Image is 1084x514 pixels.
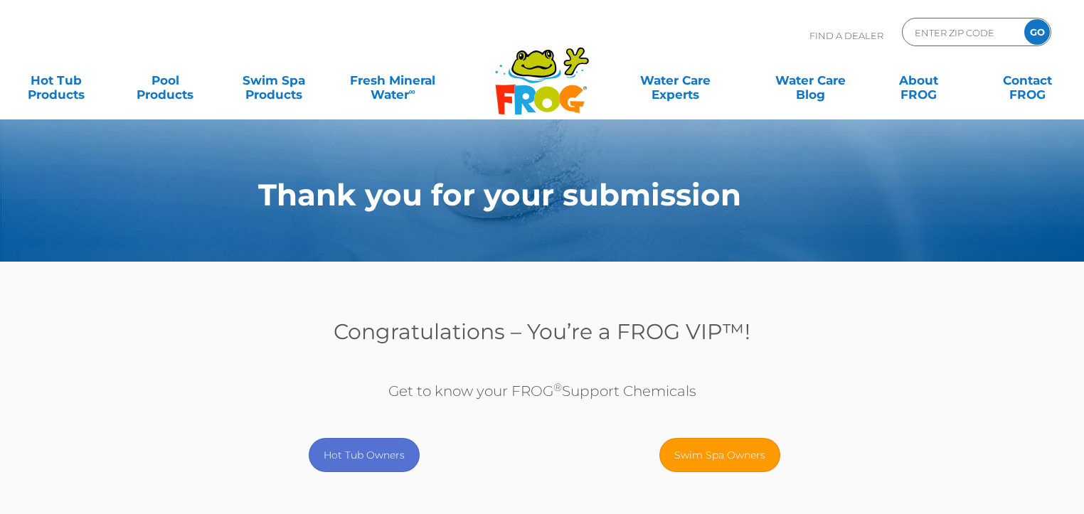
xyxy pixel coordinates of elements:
[1024,19,1050,45] input: GO
[32,178,967,212] h1: Thank you for your submission
[659,438,780,472] a: Swim Spa Owners
[877,66,962,95] a: AboutFROG
[340,66,445,95] a: Fresh MineralWater∞
[123,66,208,95] a: PoolProducts
[607,66,744,95] a: Water CareExperts
[409,86,415,97] sup: ∞
[809,18,883,53] p: Find A Dealer
[768,66,853,95] a: Water CareBlog
[487,28,597,115] img: Frog Products Logo
[231,66,316,95] a: Swim SpaProducts
[186,320,898,344] h3: Congratulations – You’re a FROG VIP™!
[186,380,898,402] p: Get to know your FROG Support Chemicals
[14,66,99,95] a: Hot TubProducts
[553,380,562,394] sup: ®
[985,66,1070,95] a: ContactFROG
[309,438,420,472] a: Hot Tub Owners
